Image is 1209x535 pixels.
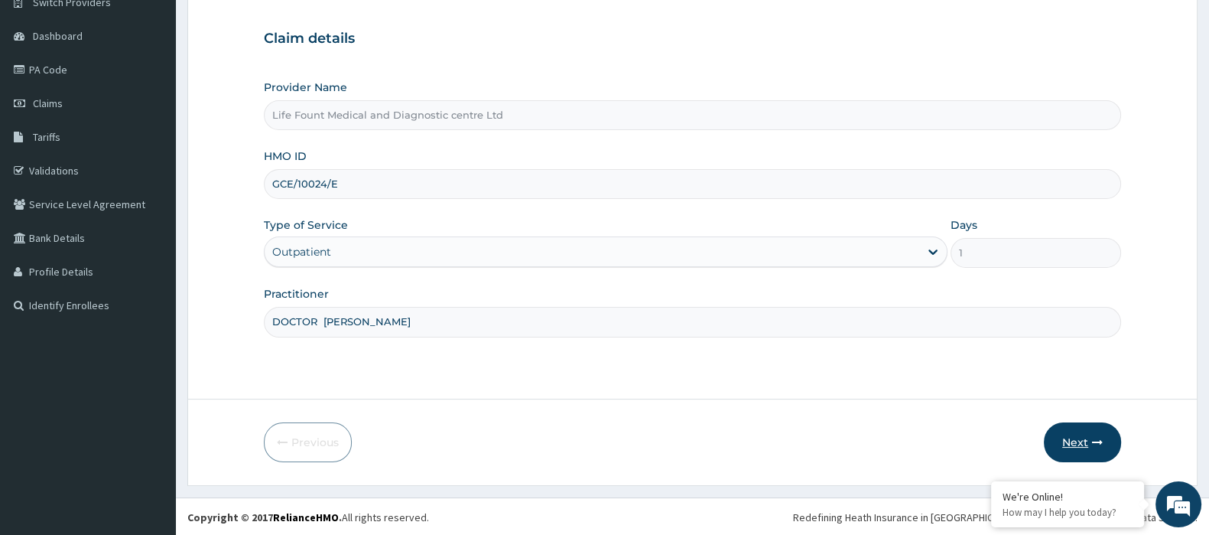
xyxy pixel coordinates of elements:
[264,217,348,233] label: Type of Service
[33,130,60,144] span: Tariffs
[264,422,352,462] button: Previous
[1003,506,1133,519] p: How may I help you today?
[793,510,1198,525] div: Redefining Heath Insurance in [GEOGRAPHIC_DATA] using Telemedicine and Data Science!
[264,307,1121,337] input: Enter Name
[187,511,342,524] strong: Copyright © 2017 .
[272,244,331,259] div: Outpatient
[264,148,307,164] label: HMO ID
[264,169,1121,199] input: Enter HMO ID
[33,29,83,43] span: Dashboard
[8,365,291,419] textarea: Type your message and hit 'Enter'
[89,166,211,321] span: We're online!
[33,96,63,110] span: Claims
[264,80,347,95] label: Provider Name
[80,86,257,106] div: Chat with us now
[251,8,288,44] div: Minimize live chat window
[264,31,1121,47] h3: Claim details
[264,286,329,302] label: Practitioner
[1003,490,1133,504] div: We're Online!
[28,77,62,115] img: d_794563401_company_1708531726252_794563401
[951,217,977,233] label: Days
[273,511,339,524] a: RelianceHMO
[1044,422,1121,462] button: Next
